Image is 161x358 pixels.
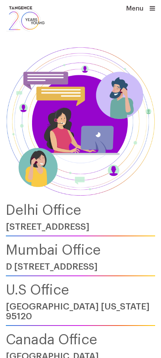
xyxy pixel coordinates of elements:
h4: Canada Office [6,332,155,347]
h6: D [STREET_ADDRESS] [6,262,155,272]
h6: [STREET_ADDRESS] [6,222,155,232]
h4: U.S Office [6,282,155,298]
h6: [GEOGRAPHIC_DATA] [US_STATE] 95120 [6,302,155,321]
h4: Delhi Office [6,203,155,218]
h4: Mumbai Office [6,243,155,258]
img: logo SVG [6,5,45,32]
